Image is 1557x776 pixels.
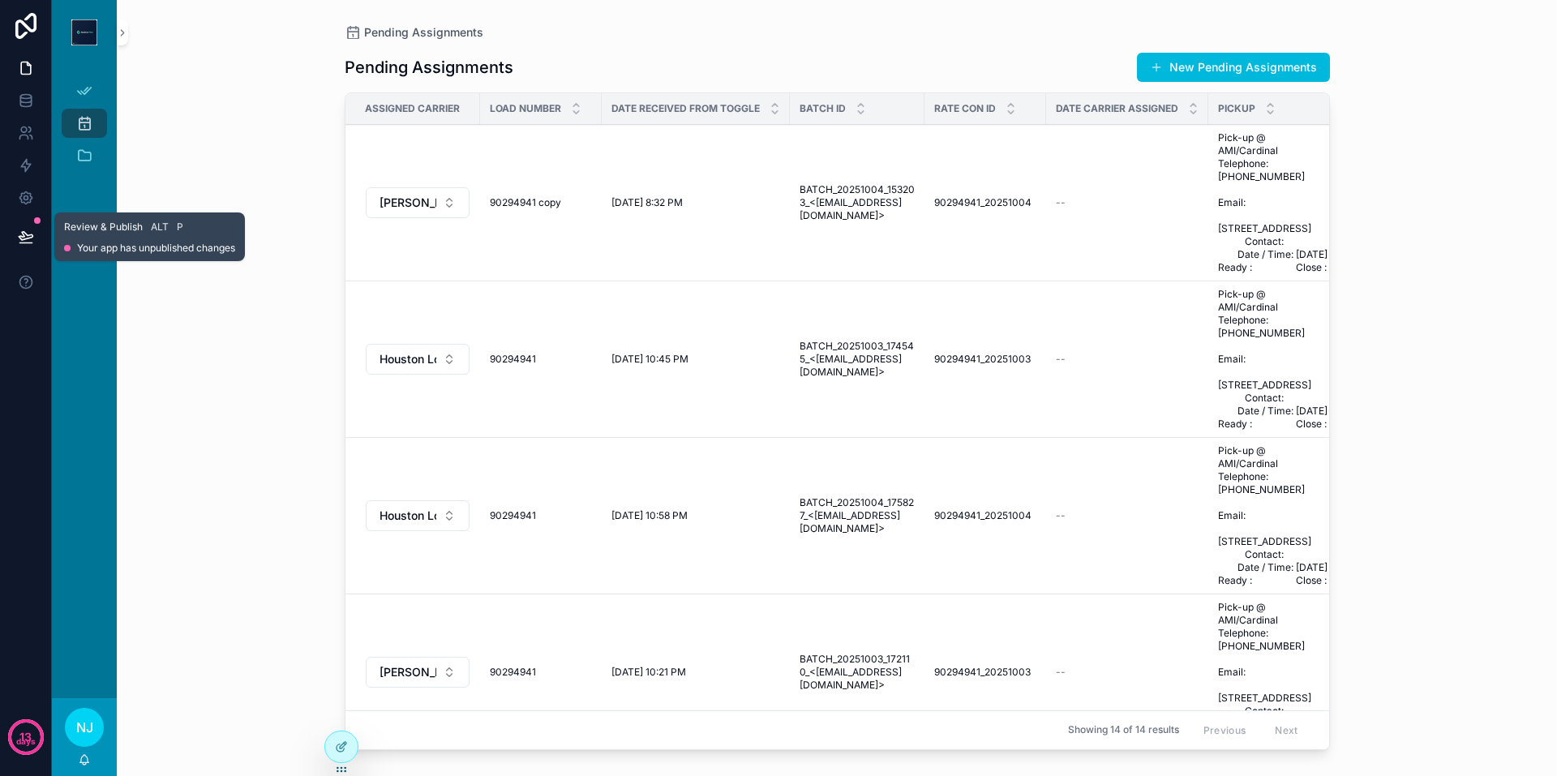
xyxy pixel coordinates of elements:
[366,344,470,375] button: Select Button
[1068,724,1179,737] span: Showing 14 of 14 results
[934,666,1036,679] a: 90294941_20251003
[800,496,915,535] a: BATCH_20251004_175827_<[EMAIL_ADDRESS][DOMAIN_NAME]>
[490,509,536,522] span: 90294941
[800,653,915,692] a: BATCH_20251003_172110_<[EMAIL_ADDRESS][DOMAIN_NAME]>
[490,509,592,522] a: 90294941
[365,102,460,115] span: Assigned Carrier
[380,195,436,211] span: [PERSON_NAME] Freight
[611,196,683,209] span: [DATE] 8:32 PM
[611,353,780,366] a: [DATE] 10:45 PM
[16,735,36,748] p: days
[490,353,536,366] span: 90294941
[364,24,483,41] span: Pending Assignments
[380,664,436,680] span: [PERSON_NAME] Freight
[76,718,93,737] span: NJ
[1056,353,1199,366] a: --
[611,102,760,115] span: Date Received from Toggle
[1218,102,1255,115] span: Pickup
[64,221,143,234] span: Review & Publish
[345,56,513,79] h1: Pending Assignments
[366,657,470,688] button: Select Button
[19,729,32,745] p: 13
[611,666,686,679] span: [DATE] 10:21 PM
[1218,601,1333,744] a: Pick-up @ AMI/Cardinal Telephone: [PHONE_NUMBER] Email: [STREET_ADDRESS] Contact: Date / Time: [D...
[490,353,592,366] a: 90294941
[934,353,1031,366] span: 90294941_20251003
[1056,509,1066,522] span: --
[611,509,780,522] a: [DATE] 10:58 PM
[77,242,235,255] span: Your app has unpublished changes
[366,187,470,218] button: Select Button
[800,183,915,222] a: BATCH_20251004_153203_<[EMAIL_ADDRESS][DOMAIN_NAME]>
[490,102,561,115] span: Load Number
[490,666,592,679] a: 90294941
[934,102,996,115] span: Rate Con ID
[366,500,470,531] button: Select Button
[365,499,470,532] a: Select Button
[365,656,470,688] a: Select Button
[934,509,1036,522] a: 90294941_20251004
[1056,509,1199,522] a: --
[1056,102,1178,115] span: Date Carrier Assigned
[1056,353,1066,366] span: --
[345,24,483,41] a: Pending Assignments
[380,508,436,524] span: Houston Logistics
[934,196,1032,209] span: 90294941_20251004
[934,666,1031,679] span: 90294941_20251003
[365,186,470,219] a: Select Button
[52,65,117,191] div: scrollable content
[490,196,561,209] span: 90294941 copy
[934,353,1036,366] a: 90294941_20251003
[71,19,97,45] img: App logo
[151,221,169,234] span: Alt
[380,351,436,367] span: Houston Logistics
[800,340,915,379] a: BATCH_20251003_174545_<[EMAIL_ADDRESS][DOMAIN_NAME]>
[1218,131,1333,274] a: Pick-up @ AMI/Cardinal Telephone: [PHONE_NUMBER] Email: [STREET_ADDRESS] Contact: Date / Time: [D...
[1056,666,1199,679] a: --
[611,666,780,679] a: [DATE] 10:21 PM
[365,343,470,375] a: Select Button
[611,509,688,522] span: [DATE] 10:58 PM
[611,196,780,209] a: [DATE] 8:32 PM
[490,196,592,209] a: 90294941 copy
[490,666,536,679] span: 90294941
[1218,444,1333,587] a: Pick-up @ AMI/Cardinal Telephone: [PHONE_NUMBER] Email: [STREET_ADDRESS] Contact: Date / Time: [D...
[800,102,846,115] span: Batch ID
[1056,666,1066,679] span: --
[174,221,187,234] span: P
[1218,288,1333,431] a: Pick-up @ AMI/Cardinal Telephone: [PHONE_NUMBER] Email: [STREET_ADDRESS] Contact: Date / Time: [D...
[611,353,688,366] span: [DATE] 10:45 PM
[1056,196,1066,209] span: --
[934,509,1032,522] span: 90294941_20251004
[1137,53,1330,82] button: New Pending Assignments
[934,196,1036,209] a: 90294941_20251004
[1056,196,1199,209] a: --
